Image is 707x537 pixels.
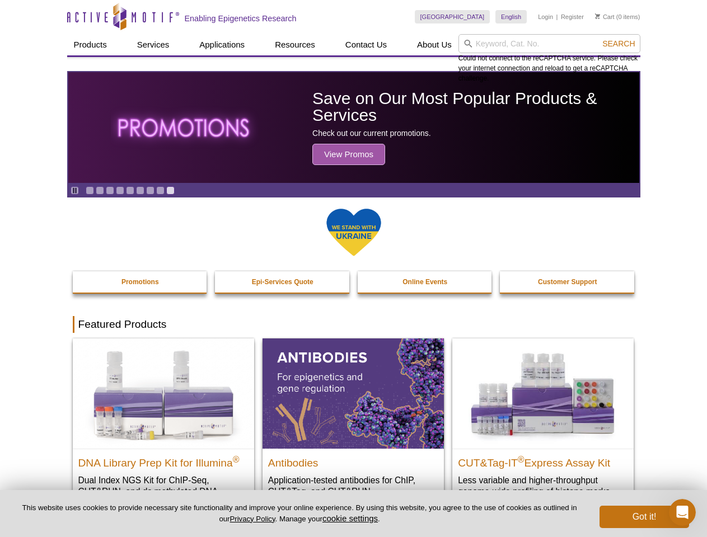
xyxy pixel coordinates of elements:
span: Search [602,39,635,48]
h2: CUT&Tag-IT Express Assay Kit [458,452,628,469]
p: Less variable and higher-throughput genome-wide profiling of histone marks​. [458,474,628,497]
a: [GEOGRAPHIC_DATA] [415,10,490,23]
a: Go to slide 8 [156,186,165,195]
strong: Online Events [402,278,447,286]
a: CUT&Tag-IT® Express Assay Kit CUT&Tag-IT®Express Assay Kit Less variable and higher-throughput ge... [452,338,634,508]
a: Go to slide 6 [136,186,144,195]
article: Save on Our Most Popular Products & Services [68,72,639,183]
a: Go to slide 2 [96,186,104,195]
h2: Save on Our Most Popular Products & Services [312,90,633,124]
a: The word promotions written in all caps with a glowing effect Save on Our Most Popular Products &... [68,72,639,183]
h2: Enabling Epigenetics Research [185,13,297,23]
img: All Antibodies [263,338,444,448]
a: Go to slide 5 [126,186,134,195]
strong: Epi-Services Quote [252,278,313,286]
li: | [556,10,558,23]
h2: Antibodies [268,452,438,469]
li: (0 items) [595,10,640,23]
img: We Stand With Ukraine [326,208,382,257]
a: Login [538,13,553,21]
a: All Antibodies Antibodies Application-tested antibodies for ChIP, CUT&Tag, and CUT&RUN. [263,338,444,508]
a: Promotions [73,271,208,293]
img: Your Cart [595,13,600,19]
a: Cart [595,13,615,21]
a: Go to slide 7 [146,186,154,195]
button: Search [599,39,638,49]
a: Online Events [358,271,493,293]
sup: ® [518,454,525,464]
a: Applications [193,34,251,55]
h2: DNA Library Prep Kit for Illumina [78,452,249,469]
h2: Featured Products [73,316,635,333]
p: Application-tested antibodies for ChIP, CUT&Tag, and CUT&RUN. [268,474,438,497]
img: DNA Library Prep Kit for Illumina [73,338,254,448]
img: CUT&Tag-IT® Express Assay Kit [452,338,634,448]
p: Dual Index NGS Kit for ChIP-Seq, CUT&RUN, and ds methylated DNA assays. [78,474,249,508]
img: The word promotions written in all caps with a glowing effect [111,99,259,156]
button: Got it! [600,506,689,528]
a: Go to slide 1 [86,186,94,195]
a: Privacy Policy [230,515,275,523]
a: Go to slide 9 [166,186,175,195]
a: Go to slide 4 [116,186,124,195]
a: English [495,10,527,23]
p: This website uses cookies to provide necessary site functionality and improve your online experie... [18,503,581,524]
a: Toggle autoplay [71,186,79,195]
a: Customer Support [500,271,635,293]
sup: ® [233,454,240,464]
span: View Promos [312,144,385,165]
strong: Promotions [121,278,159,286]
strong: Customer Support [538,278,597,286]
p: Check out our current promotions. [312,128,633,138]
a: Register [561,13,584,21]
a: DNA Library Prep Kit for Illumina DNA Library Prep Kit for Illumina® Dual Index NGS Kit for ChIP-... [73,338,254,519]
div: Could not connect to the reCAPTCHA service. Please check your internet connection and reload to g... [458,34,640,83]
a: Services [130,34,176,55]
a: Contact Us [339,34,394,55]
input: Keyword, Cat. No. [458,34,640,53]
iframe: Intercom live chat [669,499,696,526]
a: Go to slide 3 [106,186,114,195]
button: cookie settings [322,514,378,523]
a: Epi-Services Quote [215,271,350,293]
a: Products [67,34,114,55]
a: Resources [268,34,322,55]
a: About Us [410,34,458,55]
